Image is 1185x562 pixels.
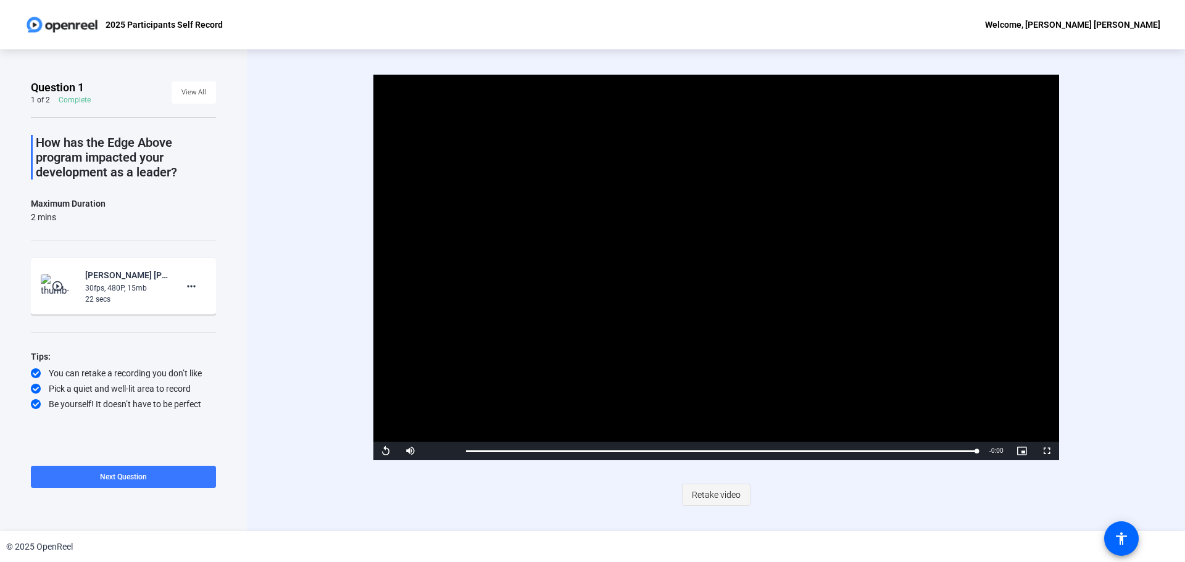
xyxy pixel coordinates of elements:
[31,367,216,379] div: You can retake a recording you don’t like
[85,268,168,283] div: [PERSON_NAME] [PERSON_NAME]-Edge above Graduation-2025 Participants Self Record-1760014595035-webcam
[31,196,106,211] div: Maximum Duration
[373,75,1059,460] div: Video Player
[31,211,106,223] div: 2 mins
[172,81,216,104] button: View All
[991,447,1003,454] span: 0:00
[692,483,741,506] span: Retake video
[31,95,50,105] div: 1 of 2
[106,17,223,32] p: 2025 Participants Self Record
[85,294,168,305] div: 22 secs
[31,382,216,395] div: Pick a quiet and well-lit area to record
[181,83,206,102] span: View All
[1010,442,1034,460] button: Picture-in-Picture
[985,17,1160,32] div: Welcome, [PERSON_NAME] [PERSON_NAME]
[85,283,168,294] div: 30fps, 480P, 15mb
[25,12,99,37] img: OpenReel logo
[31,349,216,364] div: Tips:
[31,398,216,410] div: Be yourself! It doesn’t have to be perfect
[184,279,199,294] mat-icon: more_horiz
[31,80,84,95] span: Question 1
[1034,442,1059,460] button: Fullscreen
[41,274,77,299] img: thumb-nail
[100,473,147,481] span: Next Question
[36,135,216,180] p: How has the Edge Above program impacted your development as a leader?
[989,447,991,454] span: -
[6,540,73,553] div: © 2025 OpenReel
[682,484,750,506] button: Retake video
[59,95,91,105] div: Complete
[31,466,216,488] button: Next Question
[466,450,977,452] div: Progress Bar
[398,442,423,460] button: Mute
[1114,531,1129,546] mat-icon: accessibility
[373,442,398,460] button: Replay
[51,280,66,292] mat-icon: play_circle_outline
